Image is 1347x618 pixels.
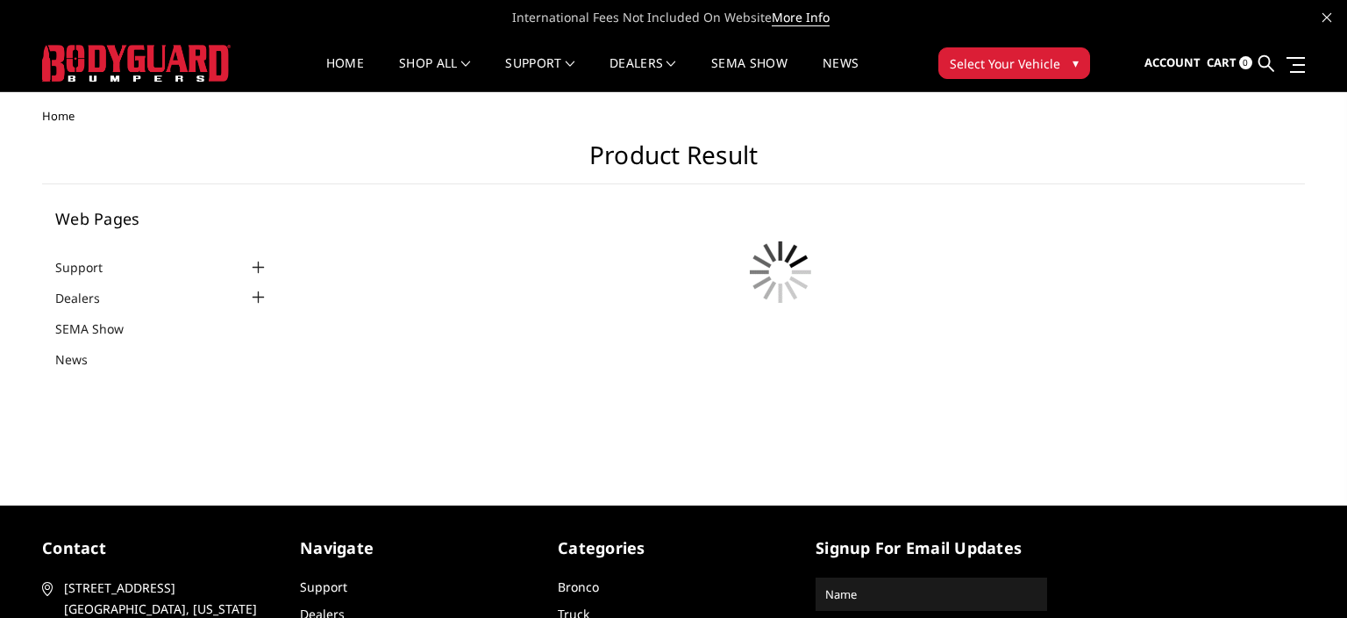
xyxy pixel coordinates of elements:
[950,54,1060,73] span: Select Your Vehicle
[55,320,146,338] a: SEMA Show
[55,289,122,307] a: Dealers
[1207,54,1237,70] span: Cart
[1144,40,1201,87] a: Account
[55,350,110,369] a: News
[818,580,1044,608] input: Name
[938,47,1090,79] button: Select Your Vehicle
[558,578,599,595] a: Bronco
[558,536,789,560] h5: Categories
[823,57,859,91] a: News
[42,140,1305,184] h1: Product Result
[711,57,788,91] a: SEMA Show
[816,536,1047,560] h5: signup for email updates
[55,211,269,226] h5: Web Pages
[399,57,470,91] a: shop all
[300,536,531,560] h5: Navigate
[326,57,364,91] a: Home
[772,9,830,26] a: More Info
[505,57,574,91] a: Support
[55,258,125,277] a: Support
[42,108,75,124] span: Home
[42,45,231,82] img: BODYGUARD BUMPERS
[300,578,347,595] a: Support
[1144,54,1201,70] span: Account
[609,57,676,91] a: Dealers
[42,536,274,560] h5: contact
[1073,54,1079,72] span: ▾
[1259,534,1347,618] iframe: Chat Widget
[737,228,824,316] img: preloader.gif
[1239,56,1252,69] span: 0
[1207,40,1252,87] a: Cart 0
